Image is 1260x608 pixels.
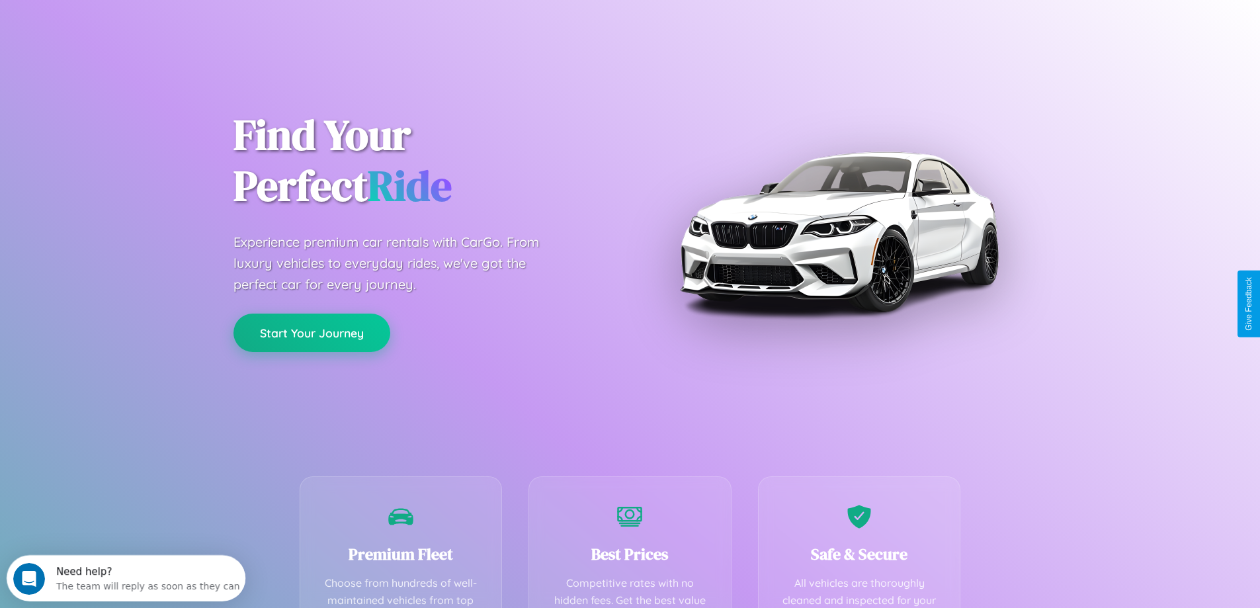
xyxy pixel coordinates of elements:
h3: Safe & Secure [778,543,941,565]
img: Premium BMW car rental vehicle [673,66,1004,397]
h1: Find Your Perfect [233,110,610,212]
iframe: Intercom live chat discovery launcher [7,555,245,601]
div: The team will reply as soon as they can [50,22,233,36]
span: Ride [368,157,452,214]
h3: Premium Fleet [320,543,482,565]
p: Experience premium car rentals with CarGo. From luxury vehicles to everyday rides, we've got the ... [233,232,564,295]
button: Start Your Journey [233,314,390,352]
div: Give Feedback [1244,277,1253,331]
div: Need help? [50,11,233,22]
div: Open Intercom Messenger [5,5,246,42]
iframe: Intercom live chat [13,563,45,595]
h3: Best Prices [549,543,711,565]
